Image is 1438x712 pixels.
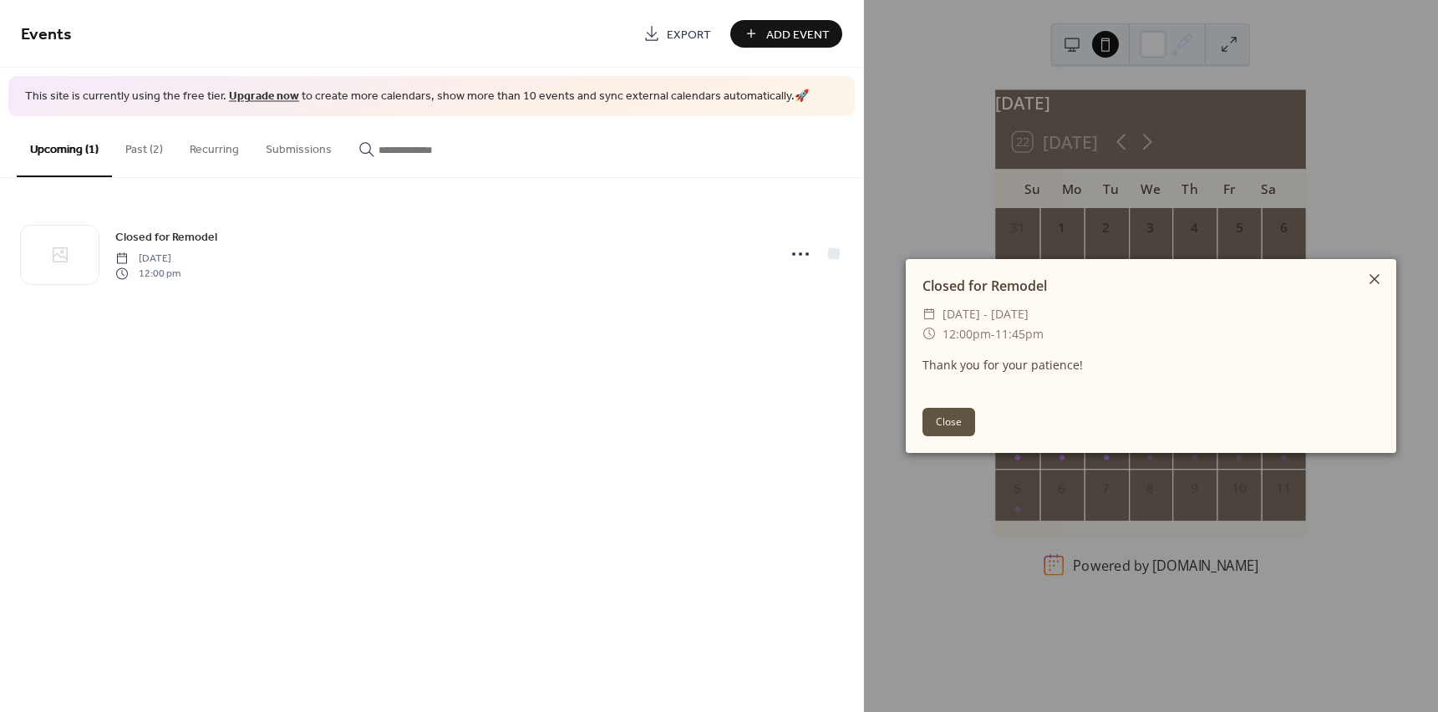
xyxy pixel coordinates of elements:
[115,251,180,266] span: [DATE]
[922,408,975,436] button: Close
[17,116,112,177] button: Upcoming (1)
[922,304,936,324] div: ​
[21,18,72,51] span: Events
[943,326,991,342] span: 12:00pm
[943,304,1029,324] span: [DATE] - [DATE]
[667,26,711,43] span: Export
[991,326,995,342] span: -
[115,227,217,247] a: Closed for Remodel
[229,85,299,108] a: Upgrade now
[906,276,1396,296] div: Closed for Remodel
[115,228,217,246] span: Closed for Remodel
[112,116,176,175] button: Past (2)
[115,267,180,282] span: 12:00 pm
[252,116,345,175] button: Submissions
[922,324,936,344] div: ​
[766,26,830,43] span: Add Event
[25,89,809,105] span: This site is currently using the free tier. to create more calendars, show more than 10 events an...
[176,116,252,175] button: Recurring
[631,20,724,48] a: Export
[995,326,1044,342] span: 11:45pm
[906,356,1396,374] div: Thank you for your patience!
[730,20,842,48] button: Add Event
